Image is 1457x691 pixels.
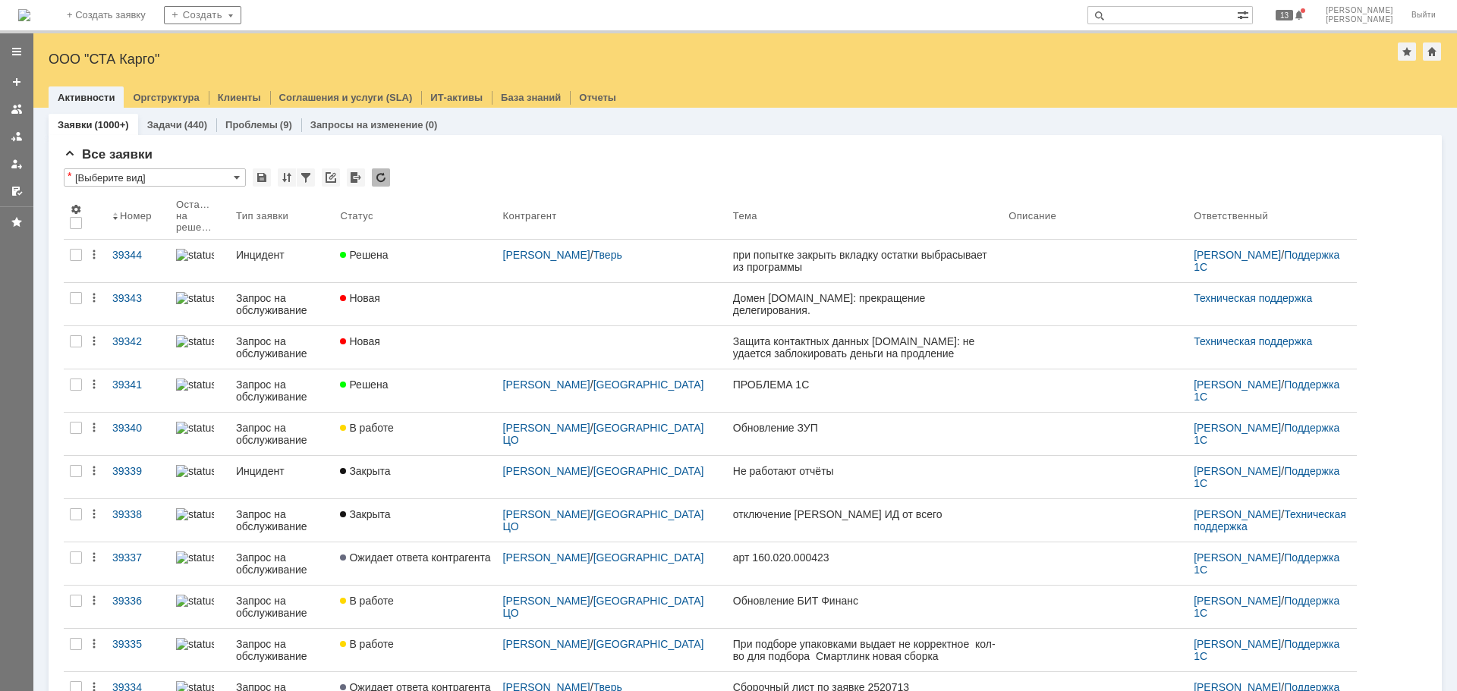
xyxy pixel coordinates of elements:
[334,326,496,369] a: Новая
[593,465,704,477] a: [GEOGRAPHIC_DATA]
[727,629,1002,671] a: При подборе упаковками выдает не корректное кол-во для подбора Смартлинк новая сборка
[733,422,996,434] div: Обновление ЗУП
[340,335,380,347] span: Новая
[727,542,1002,585] a: арт 160.020.000423
[236,508,328,532] div: Запрос на обслуживание
[170,369,230,412] a: statusbar-100 (1).png
[170,629,230,671] a: statusbar-100 (1).png
[88,508,100,520] div: Действия
[340,249,388,261] span: Решена
[218,92,261,103] a: Клиенты
[170,326,230,369] a: statusbar-100 (1).png
[1194,638,1351,662] div: /
[501,92,561,103] a: База знаний
[230,369,334,412] a: Запрос на обслуживание
[176,199,212,233] div: Осталось на решение
[1194,378,1342,403] a: Поддержка 1С
[236,210,288,221] div: Тип заявки
[503,378,590,391] a: [PERSON_NAME]
[225,119,278,130] a: Проблемы
[1326,6,1393,15] span: [PERSON_NAME]
[170,542,230,585] a: statusbar-100 (1).png
[88,595,100,607] div: Действия
[120,210,152,221] div: Номер
[170,413,230,455] a: statusbar-100 (1).png
[170,456,230,498] a: statusbar-100 (1).png
[112,551,164,564] div: 39337
[88,422,100,434] div: Действия
[230,413,334,455] a: Запрос на обслуживание
[340,378,388,391] span: Решена
[334,542,496,585] a: Ожидает ответа контрагента
[5,97,29,121] a: Заявки на командах
[236,422,328,446] div: Запрос на обслуживание
[733,249,996,273] div: при попытке закрыть вкладку остатки выбрасывает из программы
[503,465,721,477] div: /
[503,422,721,446] div: /
[18,9,30,21] img: logo
[503,378,721,391] div: /
[593,638,704,650] a: [GEOGRAPHIC_DATA]
[503,508,721,532] div: /
[106,326,170,369] a: 39342
[503,465,590,477] a: [PERSON_NAME]
[164,6,241,24] div: Создать
[1423,42,1441,61] div: Сделать домашней страницей
[88,551,100,564] div: Действия
[503,422,707,446] a: [GEOGRAPHIC_DATA] ЦО
[112,465,164,477] div: 39339
[106,499,170,542] a: 39338
[94,119,128,130] div: (1000+)
[322,168,340,187] div: Скопировать ссылку на список
[230,326,334,369] a: Запрос на обслуживание
[503,595,590,607] a: [PERSON_NAME]
[5,70,29,94] a: Создать заявку
[176,335,214,347] img: statusbar-100 (1).png
[733,638,996,662] div: При подборе упаковками выдает не корректное кол-во для подбора Смартлинк новая сборка
[503,249,721,261] div: /
[340,465,390,477] span: Закрыта
[170,193,230,240] th: Осталось на решение
[64,147,153,162] span: Все заявки
[503,595,721,619] div: /
[176,508,214,520] img: statusbar-100 (1).png
[334,586,496,628] a: В работе
[112,638,164,650] div: 39335
[230,240,334,282] a: Инцидент
[1194,422,1342,446] a: Поддержка 1С
[1194,378,1281,391] a: [PERSON_NAME]
[727,193,1002,240] th: Тема
[176,465,214,477] img: statusbar-100 (1).png
[1009,210,1056,221] div: Описание
[106,413,170,455] a: 39340
[733,335,996,360] div: Защита контактных данных [DOMAIN_NAME]: не удается заблокировать деньги на продление
[503,551,590,564] a: [PERSON_NAME]
[334,629,496,671] a: В работе
[340,422,393,434] span: В работе
[106,456,170,498] a: 39339
[430,92,483,103] a: ИТ-активы
[1194,638,1342,662] a: Поддержка 1С
[5,152,29,176] a: Мои заявки
[334,413,496,455] a: В работе
[347,168,365,187] div: Экспорт списка
[176,422,214,434] img: statusbar-100 (1).png
[236,465,328,477] div: Инцидент
[340,551,490,564] span: Ожидает ответа контрагента
[340,595,393,607] span: В работе
[1188,193,1357,240] th: Ответственный
[340,638,393,650] span: В работе
[372,168,390,187] div: Обновлять список
[579,92,616,103] a: Отчеты
[236,292,328,316] div: Запрос на обслуживание
[106,542,170,585] a: 39337
[230,629,334,671] a: Запрос на обслуживание
[147,119,182,130] a: Задачи
[503,422,590,434] a: [PERSON_NAME]
[88,335,100,347] div: Действия
[503,638,590,650] a: [PERSON_NAME]
[170,586,230,628] a: statusbar-100 (1).png
[176,249,214,261] img: statusbar-100 (1).png
[503,638,721,650] div: /
[727,456,1002,498] a: Не работают отчёты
